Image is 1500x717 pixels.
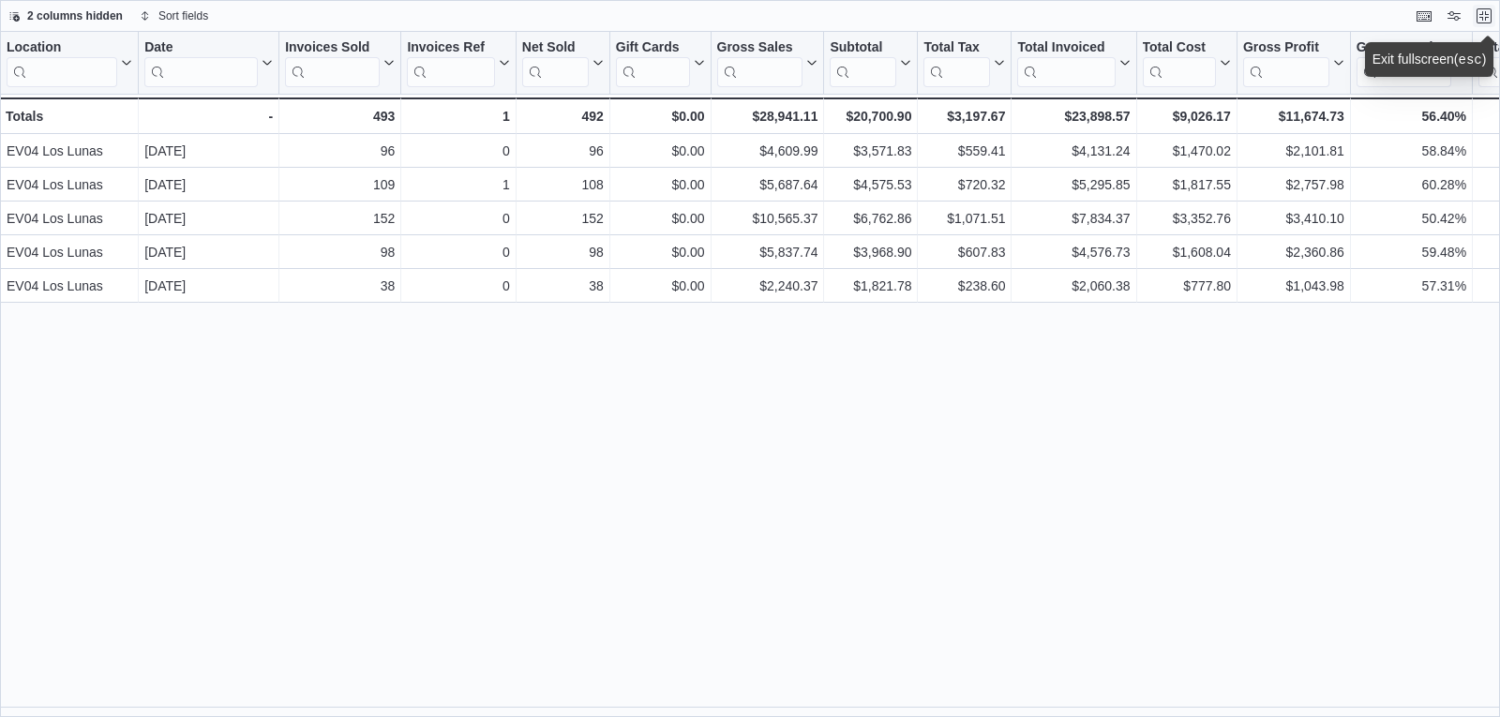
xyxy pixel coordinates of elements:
button: Total Cost [1143,39,1231,87]
div: 1 [407,173,509,196]
div: Gross Profit [1243,39,1329,87]
div: Total Cost [1143,39,1216,57]
div: EV04 Los Lunas [7,241,132,263]
button: Net Sold [522,39,604,87]
div: $4,609.99 [717,140,818,162]
div: Total Invoiced [1017,39,1115,57]
div: Location [7,39,117,57]
div: $607.83 [923,241,1005,263]
div: $4,131.24 [1017,140,1130,162]
div: 1 [407,105,509,127]
div: $20,700.90 [830,105,911,127]
div: 0 [407,207,509,230]
div: - [144,105,273,127]
div: 38 [285,275,395,297]
div: Exit fullscreen ( ) [1372,50,1487,69]
div: Invoices Sold [285,39,380,57]
div: $777.80 [1143,275,1231,297]
button: Gross Margin [1357,39,1466,87]
div: $1,817.55 [1143,173,1231,196]
div: [DATE] [144,275,273,297]
div: $2,360.86 [1243,241,1344,263]
div: Gross Profit [1243,39,1329,57]
div: $3,968.90 [830,241,911,263]
div: $10,565.37 [717,207,818,230]
div: $3,352.76 [1143,207,1231,230]
div: Totals [6,105,132,127]
div: Gross Margin [1357,39,1451,57]
div: $0.00 [616,275,705,297]
div: $2,101.81 [1243,140,1344,162]
div: $1,071.51 [923,207,1005,230]
div: $5,687.64 [717,173,818,196]
div: $1,470.02 [1143,140,1231,162]
div: 152 [522,207,604,230]
div: $28,941.11 [717,105,818,127]
button: Keyboard shortcuts [1413,5,1435,27]
button: Total Tax [923,39,1005,87]
button: Date [144,39,273,87]
div: $3,197.67 [923,105,1005,127]
div: $0.00 [616,173,705,196]
button: Gross Profit [1243,39,1344,87]
div: 38 [522,275,604,297]
div: 493 [285,105,395,127]
div: $23,898.57 [1017,105,1130,127]
span: Sort fields [158,8,208,23]
div: $2,060.38 [1017,275,1130,297]
button: Invoices Ref [407,39,509,87]
div: $238.60 [923,275,1005,297]
div: $1,608.04 [1143,241,1231,263]
div: $5,837.74 [717,241,818,263]
div: $559.41 [923,140,1005,162]
button: Subtotal [830,39,911,87]
div: Gift Card Sales [616,39,690,87]
div: Total Tax [923,39,990,87]
div: Net Sold [522,39,589,57]
div: 59.48% [1357,241,1466,263]
div: 60.28% [1357,173,1466,196]
div: 56.40% [1357,105,1466,127]
div: $0.00 [616,241,705,263]
div: $6,762.86 [830,207,911,230]
button: 2 columns hidden [1,5,130,27]
div: Location [7,39,117,87]
div: EV04 Los Lunas [7,275,132,297]
div: $1,043.98 [1243,275,1344,297]
div: 108 [522,173,604,196]
div: $1,821.78 [830,275,911,297]
div: EV04 Los Lunas [7,173,132,196]
div: 109 [285,173,395,196]
button: Gift Cards [616,39,705,87]
div: [DATE] [144,241,273,263]
div: 96 [522,140,604,162]
div: $0.00 [616,207,705,230]
kbd: esc [1459,52,1482,67]
div: 152 [285,207,395,230]
div: 0 [407,241,509,263]
div: 58.84% [1357,140,1466,162]
div: Date [144,39,258,87]
div: Subtotal [830,39,896,87]
div: EV04 Los Lunas [7,140,132,162]
div: Subtotal [830,39,896,57]
button: Exit fullscreen [1473,5,1495,27]
div: $3,410.10 [1243,207,1344,230]
div: 96 [285,140,395,162]
div: $3,571.83 [830,140,911,162]
div: [DATE] [144,207,273,230]
div: Total Cost [1143,39,1216,87]
div: $5,295.85 [1017,173,1130,196]
span: 2 columns hidden [27,8,123,23]
button: Location [7,39,132,87]
div: [DATE] [144,140,273,162]
button: Gross Sales [717,39,818,87]
div: 50.42% [1357,207,1466,230]
div: $4,576.73 [1017,241,1130,263]
div: $9,026.17 [1143,105,1231,127]
div: $11,674.73 [1243,105,1344,127]
div: [DATE] [144,173,273,196]
button: Total Invoiced [1017,39,1130,87]
div: Gift Cards [616,39,690,57]
div: $0.00 [616,140,705,162]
